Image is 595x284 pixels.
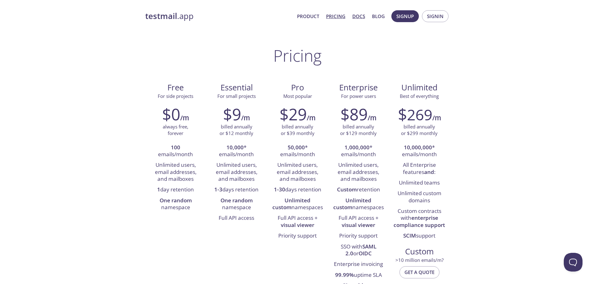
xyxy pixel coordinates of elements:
span: For small projects [217,93,256,99]
a: Product [297,12,319,20]
a: Pricing [326,12,345,20]
li: retention [333,185,384,195]
li: Unlimited users, email addresses, and mailboxes [211,160,262,185]
strong: 100 [171,144,180,151]
li: * emails/month [272,142,323,160]
strong: One random [221,197,253,204]
span: Get a quote [404,268,434,276]
li: Unlimited users, email addresses, and mailboxes [333,160,384,185]
h6: /m [307,113,315,123]
h2: $29 [280,105,307,123]
button: Get a quote [399,266,439,278]
span: Signup [396,12,414,20]
li: Unlimited custom domains [394,188,445,206]
h6: /m [368,113,376,123]
strong: 10,000,000 [404,144,432,151]
strong: and [424,168,434,176]
h6: /m [241,113,250,123]
p: billed annually or $299 monthly [401,123,438,137]
h1: Pricing [273,46,322,65]
li: Custom contracts with [394,206,445,231]
strong: 10,000 [226,144,244,151]
span: > 10 million emails/m? [395,257,444,263]
strong: visual viewer [281,221,314,229]
span: Pro [272,82,323,93]
span: Best of everything [400,93,439,99]
li: Priority support [272,231,323,241]
h2: $ [398,105,432,123]
strong: visual viewer [342,221,375,229]
strong: OIDC [359,250,372,257]
strong: Unlimited custom [333,197,372,211]
strong: 1 [157,186,160,193]
h2: $89 [340,105,368,123]
span: Custom [394,246,445,257]
strong: enterprise compliance support [394,214,445,228]
li: uptime SLA [333,270,384,281]
li: Full API access + [333,213,384,231]
span: For power users [341,93,376,99]
h2: $0 [162,105,180,123]
h2: $9 [223,105,241,123]
li: * emails/month [211,142,262,160]
strong: testmail [145,11,177,22]
li: namespaces [272,195,323,213]
strong: 50,000 [288,144,305,151]
strong: SAML 2.0 [345,243,376,257]
strong: Custom [337,186,357,193]
a: Blog [372,12,385,20]
li: * emails/month [394,142,445,160]
li: Enterprise invoicing [333,259,384,270]
span: For side projects [158,93,193,99]
li: Priority support [333,231,384,241]
h6: /m [432,113,441,123]
strong: 1-3 [214,186,222,193]
h6: /m [180,113,189,123]
li: support [394,231,445,241]
p: billed annually or $129 monthly [340,123,377,137]
button: Signin [422,10,449,22]
li: emails/month [150,142,201,160]
li: days retention [211,185,262,195]
li: Full API access + [272,213,323,231]
strong: 1-30 [274,186,285,193]
span: Signin [427,12,444,20]
li: * emails/month [333,142,384,160]
li: Unlimited teams [394,178,445,188]
li: days retention [272,185,323,195]
p: always free, forever [163,123,188,137]
span: Unlimited [401,82,438,93]
li: day retention [150,185,201,195]
strong: Unlimited custom [272,197,311,211]
li: namespaces [333,195,384,213]
li: Unlimited users, email addresses, and mailboxes [272,160,323,185]
iframe: Help Scout Beacon - Open [564,253,583,272]
a: Docs [352,12,365,20]
strong: 1,000,000 [345,144,369,151]
li: All Enterprise features : [394,160,445,178]
span: 269 [407,104,432,125]
li: Full API access [211,213,262,224]
span: Essential [211,82,262,93]
li: SSO with or [333,242,384,259]
strong: SCIM [403,232,416,239]
strong: One random [160,197,192,204]
button: Signup [391,10,419,22]
li: namespace [211,195,262,213]
p: billed annually or $12 monthly [220,123,253,137]
strong: 99.99% [335,271,354,278]
p: billed annually or $39 monthly [281,123,315,137]
li: namespace [150,195,201,213]
span: Enterprise [333,82,384,93]
span: Free [150,82,201,93]
li: Unlimited users, email addresses, and mailboxes [150,160,201,185]
span: Most popular [283,93,312,99]
a: testmail.app [145,11,292,22]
